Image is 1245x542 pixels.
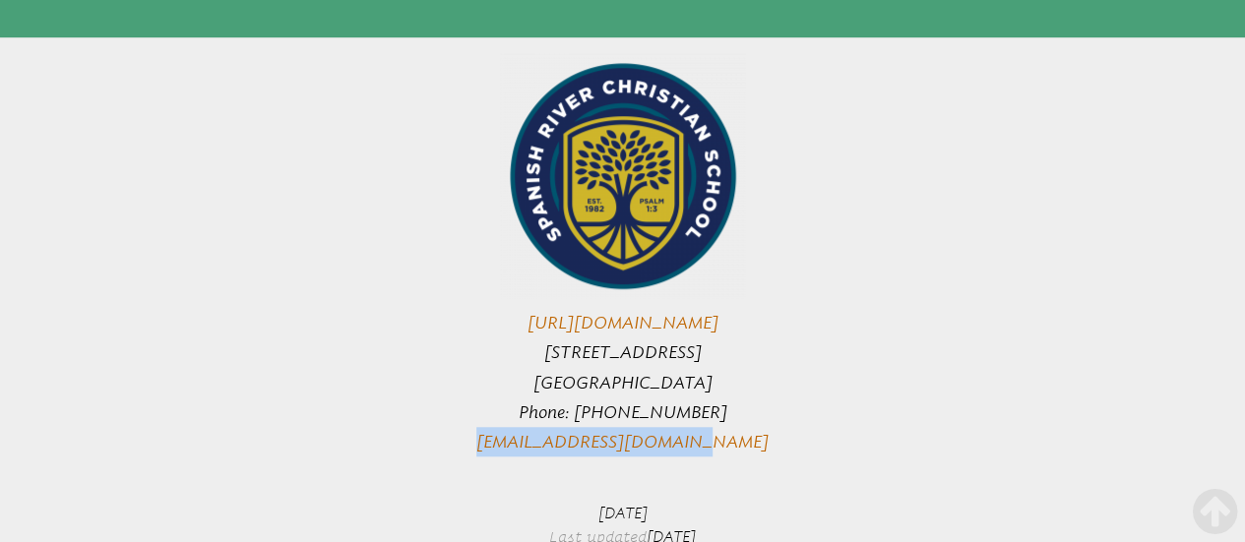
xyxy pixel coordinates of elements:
[500,53,746,299] img: SRCS_logo_SEAL_(full_color)_250_250.png
[476,432,769,452] a: [EMAIL_ADDRESS][DOMAIN_NAME]
[528,313,718,332] a: [URL][DOMAIN_NAME]
[270,53,975,457] p: [STREET_ADDRESS] [GEOGRAPHIC_DATA] Phone: [PHONE_NUMBER]
[598,504,648,522] span: [DATE]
